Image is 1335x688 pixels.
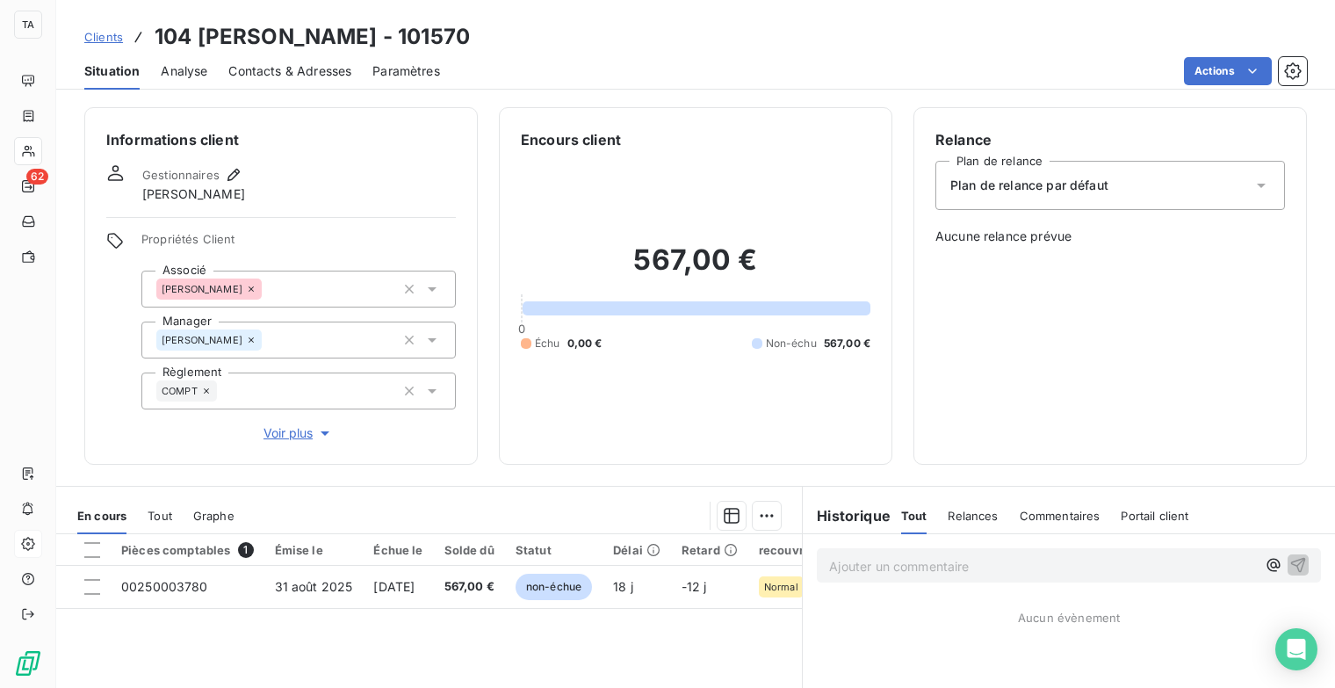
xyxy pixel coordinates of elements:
[155,21,470,53] h3: 104 [PERSON_NAME] - 101570
[1020,509,1100,523] span: Commentaires
[824,336,870,351] span: 567,00 €
[1184,57,1272,85] button: Actions
[950,177,1108,194] span: Plan de relance par défaut
[161,62,207,80] span: Analyse
[518,322,525,336] span: 0
[121,579,208,594] span: 00250003780
[77,509,126,523] span: En cours
[217,383,231,399] input: Ajouter une valeur
[121,542,254,558] div: Pièces comptables
[275,579,353,594] span: 31 août 2025
[516,574,592,600] span: non-échue
[148,509,172,523] span: Tout
[84,30,123,44] span: Clients
[682,579,707,594] span: -12 j
[142,185,245,203] span: [PERSON_NAME]
[516,543,592,557] div: Statut
[141,232,456,257] span: Propriétés Client
[373,579,415,594] span: [DATE]
[948,509,998,523] span: Relances
[262,332,276,348] input: Ajouter une valeur
[84,62,140,80] span: Situation
[84,28,123,46] a: Clients
[764,582,798,592] span: Normal
[193,509,235,523] span: Graphe
[444,578,494,596] span: 567,00 €
[567,336,603,351] span: 0,00 €
[262,281,276,297] input: Ajouter une valeur
[14,11,42,39] div: TA
[535,336,560,351] span: Échu
[372,62,440,80] span: Paramètres
[228,62,351,80] span: Contacts & Adresses
[444,543,494,557] div: Solde dû
[26,169,48,185] span: 62
[162,284,242,294] span: [PERSON_NAME]
[1018,611,1120,625] span: Aucun évènement
[803,505,891,526] h6: Historique
[613,579,633,594] span: 18 j
[759,543,841,557] div: recouvrement
[613,543,660,557] div: Délai
[162,335,242,345] span: [PERSON_NAME]
[935,228,1285,245] span: Aucune relance prévue
[521,243,870,295] h2: 567,00 €
[142,168,220,182] span: Gestionnaires
[238,542,254,558] span: 1
[1121,509,1188,523] span: Portail client
[275,543,353,557] div: Émise le
[162,386,198,396] span: COMPT
[935,129,1285,150] h6: Relance
[14,649,42,677] img: Logo LeanPay
[141,424,456,443] button: Voir plus
[766,336,817,351] span: Non-échu
[106,129,456,150] h6: Informations client
[263,424,334,442] span: Voir plus
[682,543,738,557] div: Retard
[1275,628,1317,670] div: Open Intercom Messenger
[901,509,927,523] span: Tout
[373,543,422,557] div: Échue le
[521,129,621,150] h6: Encours client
